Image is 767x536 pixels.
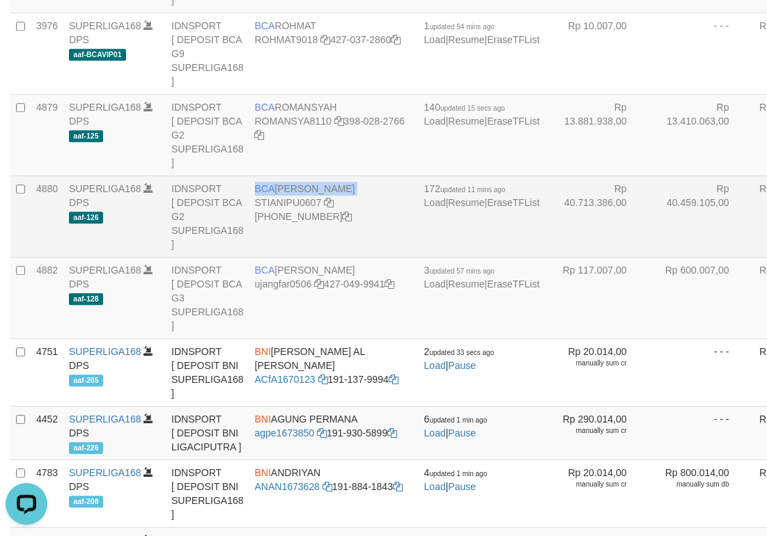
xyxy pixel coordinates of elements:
span: aaf-205 [69,375,103,386]
span: updated 15 secs ago [440,104,505,112]
span: aaf-128 [69,293,103,305]
td: Rp 20.014,00 [545,338,648,406]
span: | [424,413,488,439]
td: Rp 800.014,00 [648,459,750,527]
td: 4880 [31,175,63,257]
span: 2 [424,346,495,357]
a: Load [424,197,446,208]
a: EraseTFList [487,197,539,208]
a: Load [424,278,446,290]
td: ANDRIYAN 191-884-1843 [249,459,419,527]
span: updated 11 mins ago [440,186,505,194]
td: - - - [648,338,750,406]
a: Resume [449,197,485,208]
a: Load [424,116,446,127]
td: 4452 [31,406,63,459]
a: Copy STIANIPU0607 to clipboard [324,197,334,208]
td: IDNSPORT [ DEPOSIT BCA G3 SUPERLIGA168 ] [166,257,249,338]
a: STIANIPU0607 [255,197,322,208]
td: Rp 117.007,00 [545,257,648,338]
a: agpe1673850 [255,427,315,439]
td: DPS [63,94,166,175]
div: manually sum cr [551,480,627,489]
a: Copy 4062280194 to clipboard [343,211,352,222]
a: Resume [449,278,485,290]
span: | [424,467,488,492]
td: - - - [648,13,750,94]
a: Resume [449,34,485,45]
td: Rp 20.014,00 [545,459,648,527]
a: Copy 1919305899 to clipboard [387,427,397,439]
a: Copy ROMANSYA8110 to clipboard [334,116,344,127]
span: BNI [255,413,271,425]
td: Rp 10.007,00 [545,13,648,94]
a: SUPERLIGA168 [69,20,141,31]
td: 4751 [31,338,63,406]
td: DPS [63,406,166,459]
span: updated 33 secs ago [430,349,495,356]
td: [PERSON_NAME] AL [PERSON_NAME] 191-137-9994 [249,338,419,406]
td: Rp 40.459.105,00 [648,175,750,257]
a: Copy ANAN1673628 to clipboard [323,481,332,492]
a: Pause [449,481,477,492]
td: - - - [648,406,750,459]
a: Resume [449,116,485,127]
a: Load [424,427,446,439]
a: EraseTFList [487,278,539,290]
td: Rp 13.410.063,00 [648,94,750,175]
td: 4879 [31,94,63,175]
span: | [424,346,495,371]
a: SUPERLIGA168 [69,467,141,478]
td: [PERSON_NAME] [PHONE_NUMBER] [249,175,419,257]
a: Copy 4270372860 to clipboard [391,34,401,45]
span: 4 [424,467,488,478]
td: Rp 290.014,00 [545,406,648,459]
a: SUPERLIGA168 [69,265,141,276]
a: ANAN1673628 [255,481,320,492]
a: Copy ACfA1670123 to clipboard [318,374,328,385]
td: 4783 [31,459,63,527]
a: Pause [449,360,477,371]
a: Copy 3980282766 to clipboard [255,129,265,141]
span: | | [424,183,540,208]
span: aaf-208 [69,496,103,507]
a: EraseTFList [487,116,539,127]
a: Load [424,360,446,371]
span: updated 1 min ago [430,416,488,424]
span: 1 [424,20,495,31]
span: BCA [255,102,275,113]
td: IDNSPORT [ DEPOSIT BCA G2 SUPERLIGA168 ] [166,94,249,175]
span: aaf-125 [69,130,103,142]
span: aaf-BCAVIP01 [69,49,126,61]
a: Load [424,481,446,492]
a: ujangfar0506 [255,278,312,290]
span: BNI [255,346,271,357]
span: 3 [424,265,495,276]
td: ROMANSYAH 398-028-2766 [249,94,419,175]
a: Copy ROHMAT9018 to clipboard [320,34,330,45]
a: SUPERLIGA168 [69,183,141,194]
a: ROHMAT9018 [255,34,318,45]
span: updated 57 mins ago [430,267,495,275]
td: ROHMAT 427-037-2860 [249,13,419,94]
td: IDNSPORT [ DEPOSIT BNI LIGACIPUTRA ] [166,406,249,459]
td: 3976 [31,13,63,94]
td: IDNSPORT [ DEPOSIT BNI SUPERLIGA168 ] [166,338,249,406]
td: Rp 13.881.938,00 [545,94,648,175]
div: manually sum cr [551,426,627,436]
a: Load [424,34,446,45]
td: Rp 600.007,00 [648,257,750,338]
td: DPS [63,13,166,94]
span: BNI [255,467,271,478]
span: | | [424,20,540,45]
span: BCA [255,20,275,31]
div: manually sum cr [551,358,627,368]
span: 6 [424,413,488,425]
td: Rp 40.713.386,00 [545,175,648,257]
a: Copy 4270499941 to clipboard [385,278,394,290]
td: 4882 [31,257,63,338]
span: aaf-126 [69,212,103,223]
span: BCA [255,183,275,194]
a: SUPERLIGA168 [69,413,141,425]
a: SUPERLIGA168 [69,346,141,357]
